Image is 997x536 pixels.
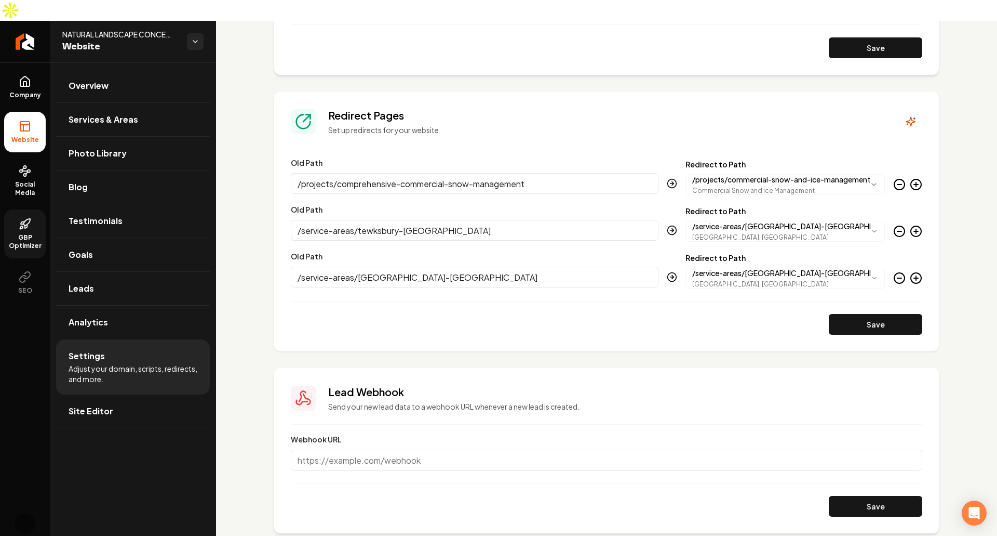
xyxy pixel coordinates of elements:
label: Redirect to Path [685,161,885,168]
span: GBP Optimizer [4,233,46,250]
span: Website [7,136,43,144]
button: Save [829,37,922,58]
a: Services & Areas [56,103,210,136]
a: Company [4,67,46,108]
span: Company [5,91,45,99]
img: Sagar Soni [15,513,35,534]
label: Old Path [291,252,322,261]
h3: Redirect Pages [328,108,887,123]
span: Leads [69,282,94,295]
span: Adjust your domain, scripts, redirects, and more. [69,363,197,384]
span: Blog [69,181,88,193]
a: GBP Optimizer [4,210,46,258]
p: Set up redirects for your website. [328,125,887,135]
a: Leads [56,272,210,305]
button: SEO [4,263,46,303]
div: Open Intercom Messenger [962,501,987,526]
a: Goals [56,238,210,271]
span: Services & Areas [69,113,138,126]
img: Rebolt Logo [16,33,35,50]
label: Webhook URL [291,435,342,444]
a: Social Media [4,156,46,205]
a: Overview [56,69,210,102]
p: Send your new lead data to a webhook URL whenever a new lead is created. [328,401,922,412]
button: Save [829,496,922,517]
span: Testimonials [69,215,123,227]
button: Open user button [15,513,35,534]
h3: Lead Webhook [328,385,922,399]
input: /old-path [291,220,658,241]
label: Old Path [291,158,322,167]
a: Testimonials [56,204,210,238]
span: Website [62,40,179,54]
label: Redirect to Path [685,207,885,215]
input: /old-path [291,267,658,287]
label: Old Path [291,205,322,214]
span: Analytics [69,316,108,329]
input: /old-path [291,173,658,194]
span: NATURAL LANDSCAPE CONCEPTS [62,29,179,40]
a: Analytics [56,306,210,339]
span: Site Editor [69,405,113,417]
a: Site Editor [56,395,210,428]
span: Photo Library [69,147,127,160]
a: Photo Library [56,137,210,170]
span: Settings [69,350,105,362]
button: Save [829,314,922,335]
span: Social Media [4,180,46,197]
label: Redirect to Path [685,254,885,262]
a: Blog [56,171,210,204]
span: Overview [69,80,109,92]
span: SEO [14,286,36,295]
input: https://example.com/webhook [291,450,922,470]
span: Goals [69,249,93,261]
